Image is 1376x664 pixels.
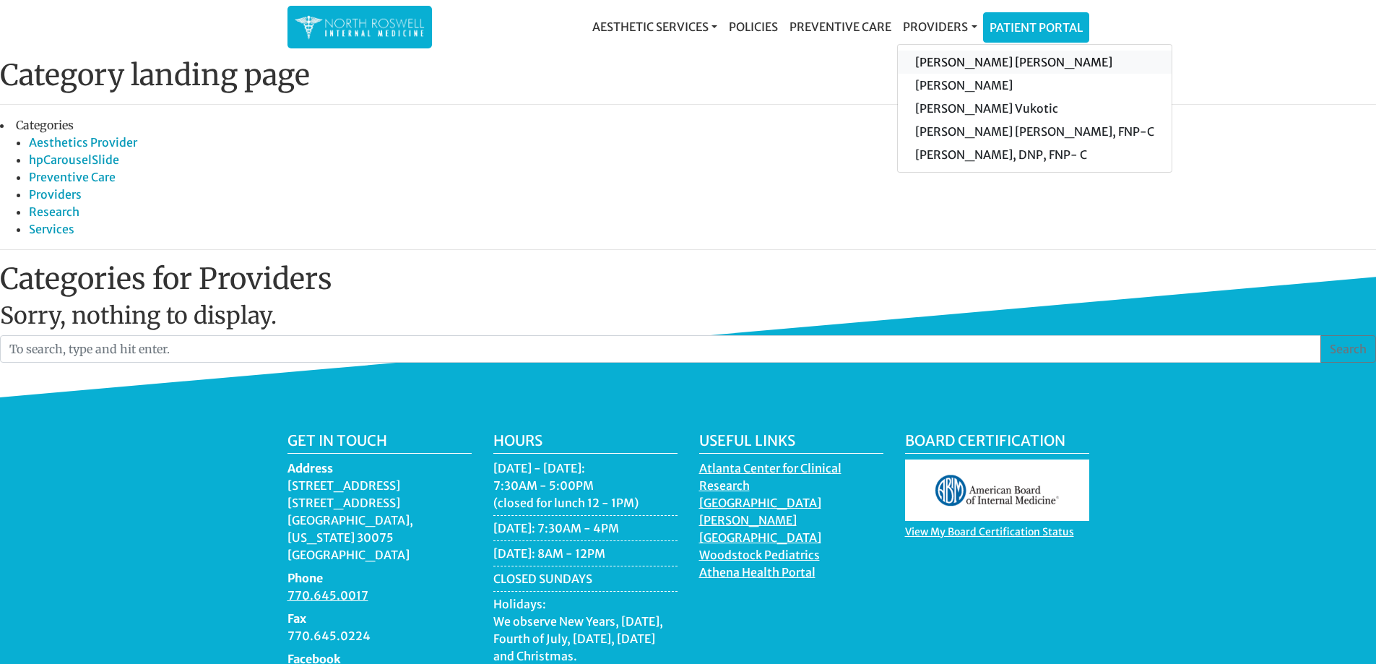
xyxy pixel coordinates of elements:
[29,187,82,202] a: Providers
[699,461,841,496] a: Atlanta Center for Clinical Research
[287,610,472,627] dt: Fax
[493,460,678,516] li: [DATE] - [DATE]: 7:30AM - 5:00PM (closed for lunch 12 - 1PM)
[29,152,119,167] a: hpCarouselSlide
[287,432,472,454] h5: Get in touch
[29,204,79,219] a: Research
[493,432,678,454] h5: Hours
[493,570,678,592] li: CLOSED SUNDAYS
[905,432,1089,454] h5: Board Certification
[29,222,74,236] a: Services
[898,120,1172,143] a: [PERSON_NAME] [PERSON_NAME], FNP-C
[699,548,820,566] a: Woodstock Pediatrics
[29,135,137,150] a: Aesthetics Provider
[699,496,821,531] a: [GEOGRAPHIC_DATA][PERSON_NAME]
[287,588,368,606] a: 770.645.0017
[984,13,1089,42] a: Patient Portal
[897,12,982,41] a: Providers
[699,530,821,548] a: [GEOGRAPHIC_DATA]
[898,74,1172,97] a: [PERSON_NAME]
[493,545,678,566] li: [DATE]: 8AM - 12PM
[287,569,472,587] dt: Phone
[287,460,472,477] dt: Address
[29,170,116,184] a: Preventive Care
[898,143,1172,166] a: [PERSON_NAME], DNP, FNP- C
[287,627,472,644] dd: 770.645.0224
[493,519,678,541] li: [DATE]: 7:30AM - 4PM
[1320,335,1376,363] button: Search
[699,565,815,583] a: Athena Health Portal
[898,97,1172,120] a: [PERSON_NAME] Vukotic
[587,12,723,41] a: Aesthetic Services
[905,525,1074,542] a: View My Board Certification Status
[905,460,1089,520] img: aboim_logo.gif
[295,13,425,41] img: North Roswell Internal Medicine
[784,12,897,41] a: Preventive Care
[898,51,1172,74] a: [PERSON_NAME] [PERSON_NAME]
[723,12,784,41] a: Policies
[699,432,883,454] h5: Useful Links
[287,477,472,564] dd: [STREET_ADDRESS] [STREET_ADDRESS] [GEOGRAPHIC_DATA], [US_STATE] 30075 [GEOGRAPHIC_DATA]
